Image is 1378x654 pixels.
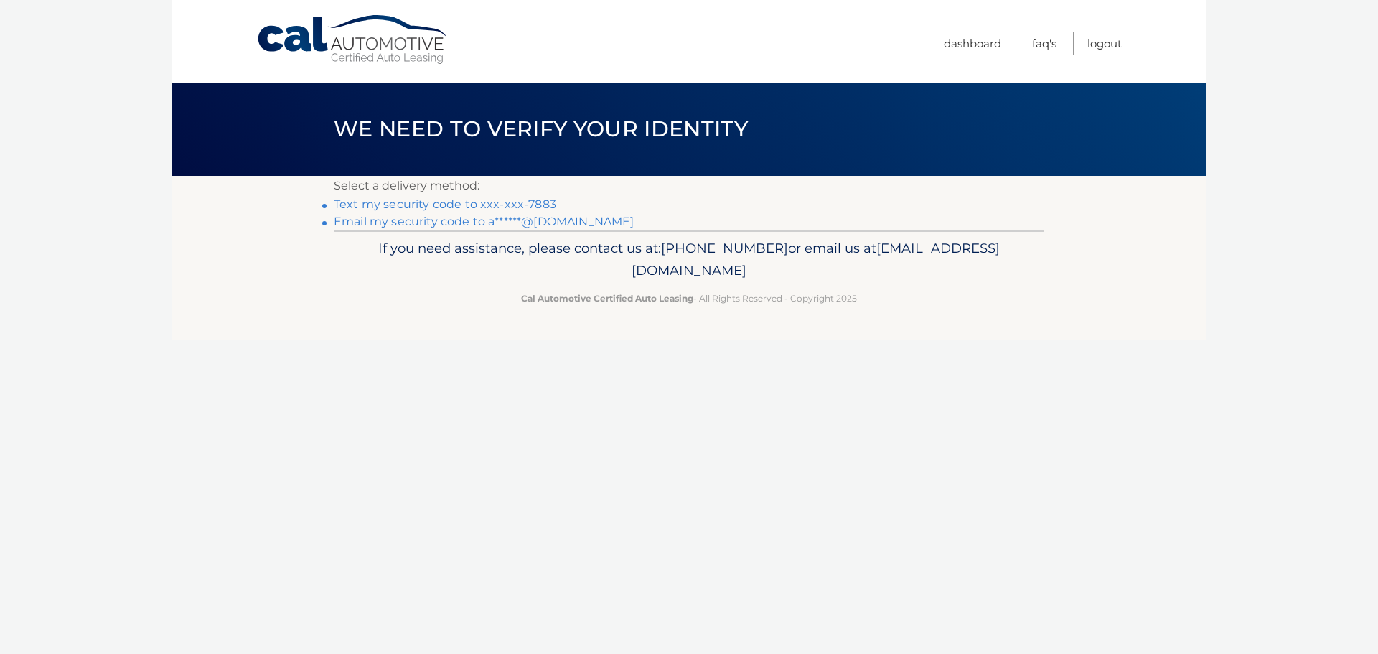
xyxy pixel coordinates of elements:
strong: Cal Automotive Certified Auto Leasing [521,293,693,304]
a: Cal Automotive [256,14,450,65]
p: Select a delivery method: [334,176,1044,196]
span: We need to verify your identity [334,116,748,142]
span: [PHONE_NUMBER] [661,240,788,256]
p: If you need assistance, please contact us at: or email us at [343,237,1035,283]
a: Dashboard [944,32,1001,55]
p: - All Rights Reserved - Copyright 2025 [343,291,1035,306]
a: FAQ's [1032,32,1056,55]
a: Text my security code to xxx-xxx-7883 [334,197,556,211]
a: Email my security code to a******@[DOMAIN_NAME] [334,215,634,228]
a: Logout [1087,32,1122,55]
